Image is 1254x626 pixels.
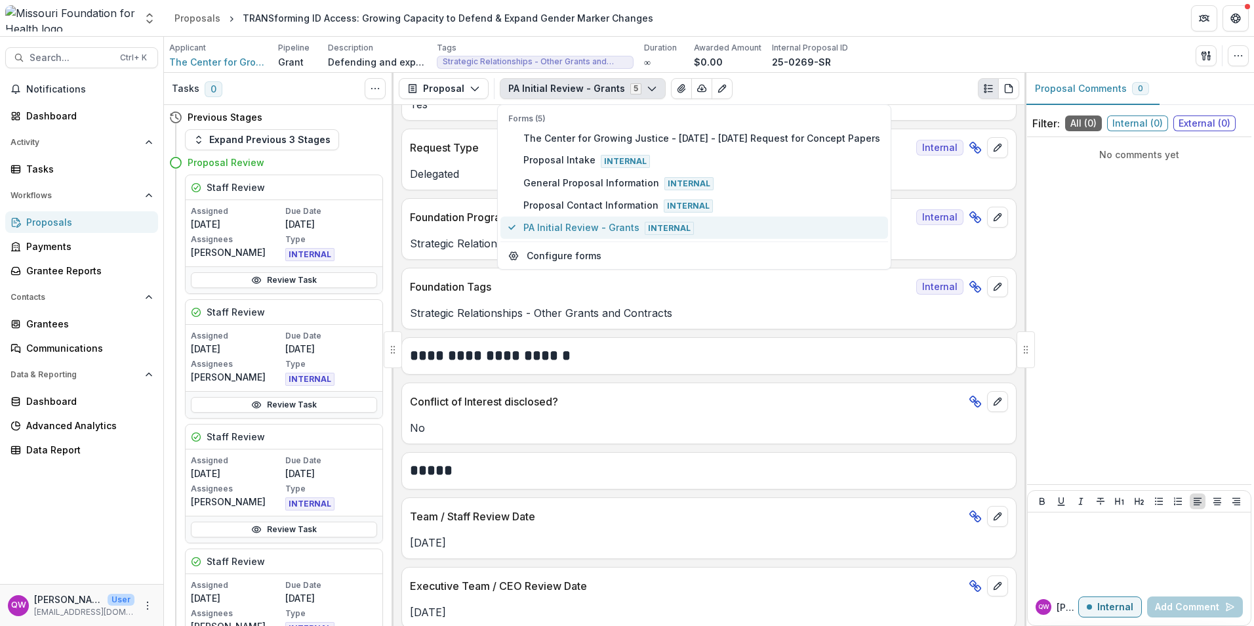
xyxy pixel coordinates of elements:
[1034,493,1050,509] button: Bold
[285,579,377,591] p: Due Date
[30,52,112,64] span: Search...
[285,591,377,605] p: [DATE]
[34,593,102,606] p: [PERSON_NAME]
[285,455,377,467] p: Due Date
[328,55,426,69] p: Defending and expanding access to gender marker changes in [US_STATE] requires a concerted statew...
[916,279,963,295] span: Internal
[191,370,283,384] p: [PERSON_NAME]
[1223,5,1249,31] button: Get Help
[1138,84,1143,93] span: 0
[26,394,148,408] div: Dashboard
[5,390,158,412] a: Dashboard
[26,109,148,123] div: Dashboard
[188,156,264,169] h4: Proposal Review
[523,198,880,213] span: Proposal Contact Information
[285,608,377,619] p: Type
[26,443,148,457] div: Data Report
[443,57,628,66] span: Strategic Relationships - Other Grants and Contracts
[644,42,677,54] p: Duration
[671,78,692,99] button: View Attached Files
[5,211,158,233] a: Proposals
[5,415,158,436] a: Advanced Analytics
[34,606,134,618] p: [EMAIL_ADDRESS][DOMAIN_NAME]
[191,245,283,259] p: [PERSON_NAME]
[5,47,158,68] button: Search...
[174,11,220,25] div: Proposals
[26,84,153,95] span: Notifications
[410,420,1008,436] p: No
[328,42,373,54] p: Description
[10,138,140,147] span: Activity
[1112,493,1127,509] button: Heading 1
[191,330,283,342] p: Assigned
[278,55,304,69] p: Grant
[1191,5,1217,31] button: Partners
[191,397,377,413] a: Review Task
[601,155,650,168] span: Internal
[410,279,911,295] p: Foundation Tags
[694,55,723,69] p: $0.00
[712,78,733,99] button: Edit as form
[10,293,140,302] span: Contacts
[285,497,334,511] span: INTERNAL
[987,391,1008,412] button: edit
[26,162,148,176] div: Tasks
[172,83,199,94] h3: Tasks
[5,236,158,257] a: Payments
[987,137,1008,158] button: edit
[5,260,158,282] a: Grantee Reports
[1038,604,1049,610] div: Quinton Ward
[1032,148,1246,161] p: No comments yet
[140,5,159,31] button: Open entity switcher
[5,287,158,308] button: Open Contacts
[5,132,158,153] button: Open Activity
[191,272,377,288] a: Review Task
[191,483,283,495] p: Assignees
[285,483,377,495] p: Type
[410,236,1008,251] p: Strategic Relationships
[191,234,283,245] p: Assignees
[1209,493,1225,509] button: Align Center
[26,240,148,253] div: Payments
[169,9,658,28] nav: breadcrumb
[664,177,714,190] span: Internal
[523,176,880,190] span: General Proposal Information
[1024,73,1160,105] button: Proposal Comments
[5,158,158,180] a: Tasks
[169,9,226,28] a: Proposals
[191,342,283,356] p: [DATE]
[500,78,666,99] button: PA Initial Review - Grants5
[645,222,694,235] span: Internal
[285,217,377,231] p: [DATE]
[987,506,1008,527] button: edit
[285,234,377,245] p: Type
[5,185,158,206] button: Open Workflows
[437,42,456,54] p: Tags
[5,5,135,31] img: Missouri Foundation for Health logo
[1065,115,1102,131] span: All ( 0 )
[10,370,140,379] span: Data & Reporting
[1107,115,1168,131] span: Internal ( 0 )
[1170,493,1186,509] button: Ordered List
[1173,115,1236,131] span: External ( 0 )
[243,11,653,25] div: TRANSforming ID Access: Growing Capacity to Defend & Expand Gender Marker Changes
[117,51,150,65] div: Ctrl + K
[207,305,265,319] h5: Staff Review
[140,598,155,614] button: More
[5,337,158,359] a: Communications
[410,604,1008,620] p: [DATE]
[1131,493,1147,509] button: Heading 2
[365,78,386,99] button: Toggle View Cancelled Tasks
[285,342,377,356] p: [DATE]
[772,55,831,69] p: 25-0269-SR
[410,209,911,225] p: Foundation Program Areas
[11,601,26,610] div: Quinton Ward
[207,180,265,194] h5: Staff Review
[205,81,222,97] span: 0
[410,140,911,156] p: Request Type
[169,42,206,54] p: Applicant
[978,78,999,99] button: Plaintext view
[26,264,148,278] div: Grantee Reports
[191,205,283,217] p: Assigned
[285,330,377,342] p: Due Date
